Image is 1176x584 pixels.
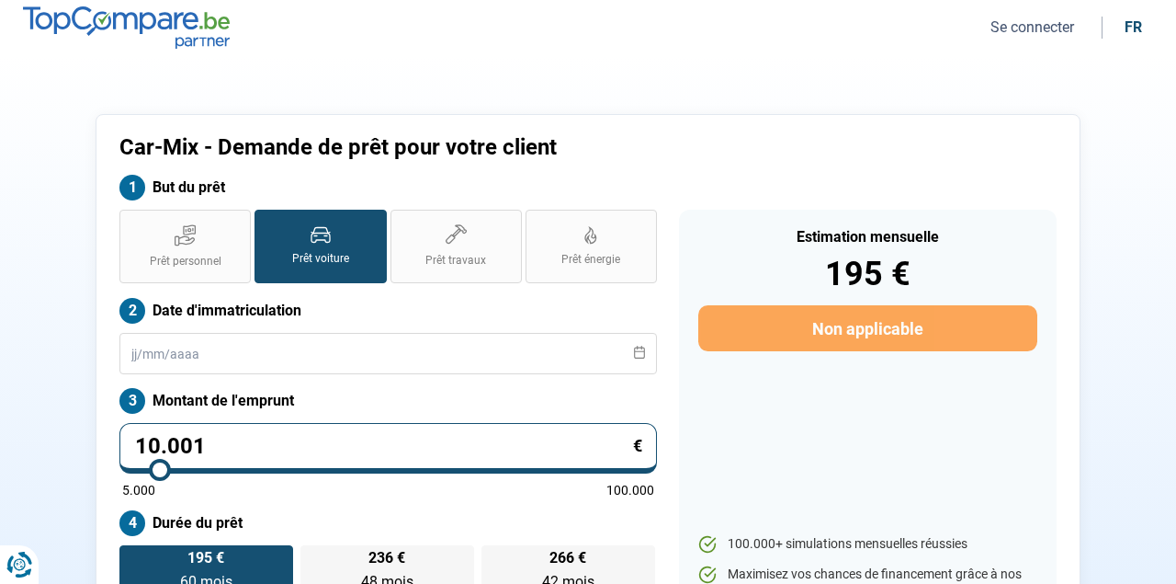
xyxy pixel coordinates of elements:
span: Prêt voiture [292,251,349,267]
li: 100.000+ simulations mensuelles réussies [698,535,1037,554]
div: fr [1125,18,1142,36]
label: Date d'immatriculation [119,298,657,324]
span: 195 € [187,551,224,566]
h1: Car-Mix - Demande de prêt pour votre client [119,134,817,161]
input: jj/mm/aaaa [119,333,657,374]
label: Montant de l'emprunt [119,388,657,414]
span: € [633,438,642,454]
span: Prêt personnel [150,254,221,269]
span: 236 € [368,551,405,566]
span: 5.000 [122,484,155,497]
span: 266 € [549,551,586,566]
button: Non applicable [698,305,1037,351]
div: Estimation mensuelle [698,230,1037,245]
span: Prêt travaux [425,253,486,269]
label: Durée du prêt [119,510,657,536]
button: Se connecter [985,17,1080,37]
span: Prêt énergie [561,252,620,268]
img: TopCompare.be [23,6,230,48]
span: 100.000 [606,484,654,497]
div: 195 € [698,258,1037,291]
label: But du prêt [119,175,657,200]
